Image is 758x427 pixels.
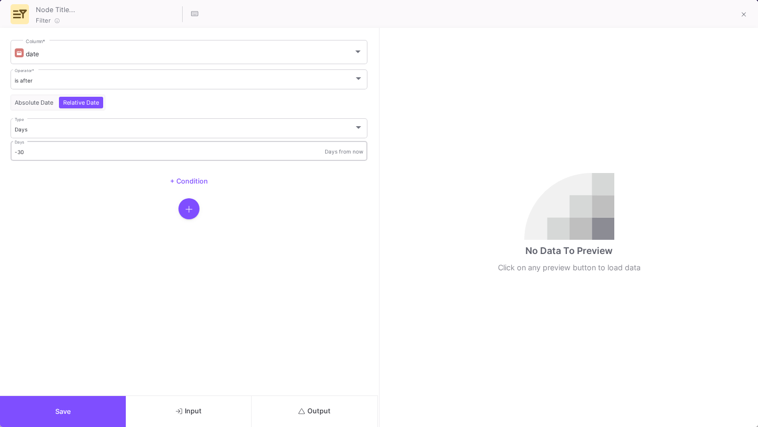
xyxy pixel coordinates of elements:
button: Output [252,396,377,427]
button: Absolute Date [13,97,55,108]
input: Node Title... [33,2,181,16]
span: Days [15,126,27,133]
button: Input [126,396,252,427]
div: No Data To Preview [525,244,613,258]
span: Save [55,408,71,415]
button: Relative Date [59,97,103,108]
span: Absolute Date [13,99,55,106]
div: Days from now [325,148,363,155]
span: is after [15,77,33,84]
div: Click on any preview button to load data [498,262,641,273]
img: no-data.svg [524,173,614,240]
span: + Condition [170,177,208,185]
span: Relative Date [61,99,101,106]
span: date [26,50,39,58]
button: Hotkeys List [184,4,205,25]
img: row-advanced-ui.svg [13,7,27,21]
span: Input [176,407,202,415]
span: Output [298,407,331,415]
span: Filter [36,16,51,25]
button: + Condition [162,174,216,189]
